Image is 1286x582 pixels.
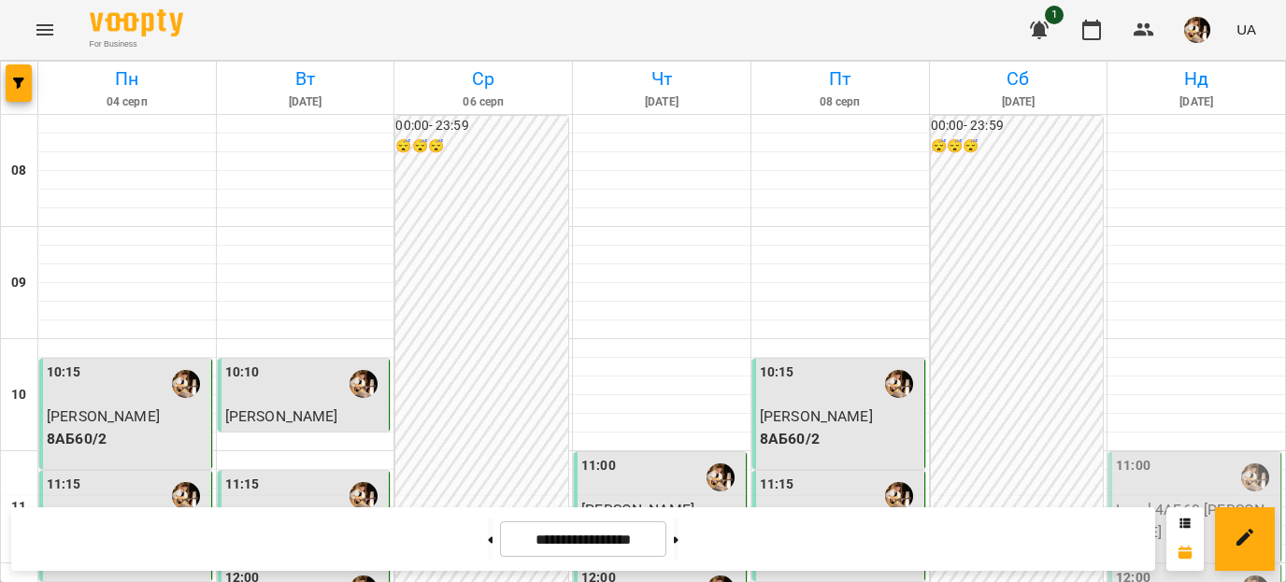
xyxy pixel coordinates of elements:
h6: 04 серп [41,93,213,111]
h6: 00:00 - 23:59 [395,116,568,136]
h6: [DATE] [933,93,1105,111]
h6: [DATE] [220,93,392,111]
h6: Сб [933,64,1105,93]
img: Сергій ВЛАСОВИЧ [172,482,200,510]
h6: 08 [11,161,26,181]
label: 11:15 [225,475,260,495]
button: Menu [22,7,67,52]
span: [PERSON_NAME] [760,407,873,425]
img: Сергій ВЛАСОВИЧ [885,370,913,398]
label: 10:15 [760,362,794,383]
img: Voopty Logo [90,9,183,36]
h6: Нд [1110,64,1282,93]
label: 11:15 [760,475,794,495]
h6: 00:00 - 23:59 [931,116,1104,136]
h6: Ср [397,64,569,93]
label: 11:15 [47,475,81,495]
h6: [DATE] [576,93,748,111]
p: 8АБ60/2 [47,428,207,450]
h6: Пт [754,64,926,93]
span: [PERSON_NAME] [225,407,338,425]
h6: 08 серп [754,93,926,111]
span: [PERSON_NAME] [47,407,160,425]
h6: 06 серп [397,93,569,111]
img: Сергій ВЛАСОВИЧ [707,463,735,491]
h6: 😴😴😴 [931,136,1104,157]
img: Сергій ВЛАСОВИЧ [885,482,913,510]
label: 11:00 [1116,456,1150,476]
img: Сергій ВЛАСОВИЧ [350,482,378,510]
span: UA [1236,20,1256,39]
span: For Business [90,38,183,50]
h6: 09 [11,273,26,293]
h6: 10 [11,385,26,405]
h6: Чт [576,64,748,93]
button: UA [1229,12,1264,47]
label: 10:15 [47,362,81,383]
img: Сергій ВЛАСОВИЧ [172,370,200,398]
h6: [DATE] [1110,93,1282,111]
span: 1 [1045,6,1064,24]
img: 0162ea527a5616b79ea1cf03ccdd73a5.jpg [1184,17,1210,43]
p: 4АБ45 [225,428,386,450]
img: Сергій ВЛАСОВИЧ [350,370,378,398]
h6: Пн [41,64,213,93]
img: Сергій ВЛАСОВИЧ [1241,463,1269,491]
p: 8АБ60/2 [760,428,921,450]
label: 10:10 [225,362,260,383]
label: 11:00 [581,456,616,476]
h6: 😴😴😴 [395,136,568,157]
h6: Вт [220,64,392,93]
